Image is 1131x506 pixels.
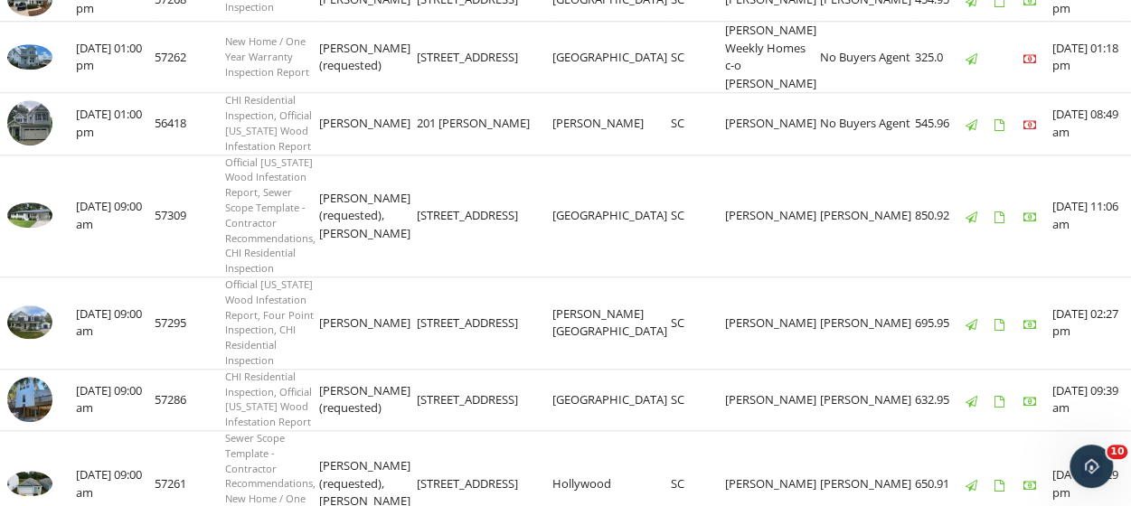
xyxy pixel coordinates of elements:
img: 9562556%2Fcover_photos%2Fgu5YaxrAm3adDb1qdxwk%2Fsmall.jpg [7,202,52,228]
img: 9555202%2Fcover_photos%2FWCVl1xqpF6SepZ4uJg4A%2Fsmall.jpg [7,377,52,422]
span: 10 [1107,445,1127,459]
td: 201 [PERSON_NAME] [417,93,552,155]
td: [DATE] 09:00 am [76,276,155,369]
img: 9549436%2Fcover_photos%2Fcuqh2EqgvAbwO1TI6oNe%2Fsmall.jpg [7,471,52,496]
iframe: Intercom live chat [1070,445,1113,488]
td: [GEOGRAPHIC_DATA] [552,369,671,430]
span: Official [US_STATE] Wood Infestation Report, Sewer Scope Template - Contractor Recommendations, C... [225,155,316,276]
td: 325.0 [915,22,966,93]
td: 57286 [155,369,225,430]
td: 57295 [155,276,225,369]
td: [PERSON_NAME] (requested) [319,22,417,93]
td: 57262 [155,22,225,93]
td: [DATE] 01:00 pm [76,93,155,155]
td: [PERSON_NAME] Weekly Homes c-o [PERSON_NAME] [725,22,820,93]
td: [PERSON_NAME] [725,369,820,430]
td: [STREET_ADDRESS] [417,22,552,93]
td: SC [671,22,725,93]
td: [DATE] 02:27 pm [1052,276,1122,369]
span: Official [US_STATE] Wood Infestation Report, Four Point Inspection, CHI Residential Inspection [225,277,314,367]
td: 56418 [155,93,225,155]
span: CHI Residential Inspection, Official [US_STATE] Wood Infestation Report [225,370,312,428]
td: [PERSON_NAME] (requested) [319,369,417,430]
td: [PERSON_NAME] [319,93,417,155]
td: [PERSON_NAME] [725,276,820,369]
td: [PERSON_NAME][GEOGRAPHIC_DATA] [552,276,671,369]
td: [DATE] 09:39 am [1052,369,1122,430]
td: [DATE] 09:00 am [76,155,155,276]
img: 9557649%2Fcover_photos%2FCjSM9lf1pvtxUsv8jZKG%2Fsmall.jpg [7,305,52,339]
td: 632.95 [915,369,966,430]
td: [PERSON_NAME] [820,155,915,276]
td: SC [671,369,725,430]
td: [DATE] 01:00 pm [76,22,155,93]
td: SC [671,155,725,276]
td: [GEOGRAPHIC_DATA] [552,22,671,93]
td: No Buyers Agent [820,22,915,93]
td: SC [671,93,725,155]
td: 545.96 [915,93,966,155]
td: [PERSON_NAME] [725,155,820,276]
td: 57309 [155,155,225,276]
img: 9549947%2Fcover_photos%2Fv4tLL2ZOPPhATOYa1VC4%2Fsmall.jpg [7,44,52,70]
td: SC [671,276,725,369]
td: [STREET_ADDRESS] [417,276,552,369]
td: [PERSON_NAME] [552,93,671,155]
img: 9264660%2Freports%2Fafbd2006-0a05-41ce-b85b-4685011c59ab%2Fcover_photos%2FlzQKlhsAv0bPnSDXuAuV%2F... [7,100,52,145]
td: No Buyers Agent [820,93,915,155]
td: [PERSON_NAME] [725,93,820,155]
td: [PERSON_NAME] (requested), [PERSON_NAME] [319,155,417,276]
td: 695.95 [915,276,966,369]
td: [DATE] 01:18 pm [1052,22,1122,93]
td: 850.92 [915,155,966,276]
span: New Home / One Year Warranty Inspection Report [225,34,309,79]
td: [PERSON_NAME] [820,276,915,369]
td: [DATE] 11:06 am [1052,155,1122,276]
td: [PERSON_NAME] [820,369,915,430]
span: CHI Residential Inspection, Official [US_STATE] Wood Infestation Report [225,93,312,152]
td: [STREET_ADDRESS] [417,155,552,276]
td: [GEOGRAPHIC_DATA] [552,155,671,276]
td: [DATE] 08:49 am [1052,93,1122,155]
td: [PERSON_NAME] [319,276,417,369]
td: [DATE] 09:00 am [76,369,155,430]
td: [STREET_ADDRESS] [417,369,552,430]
